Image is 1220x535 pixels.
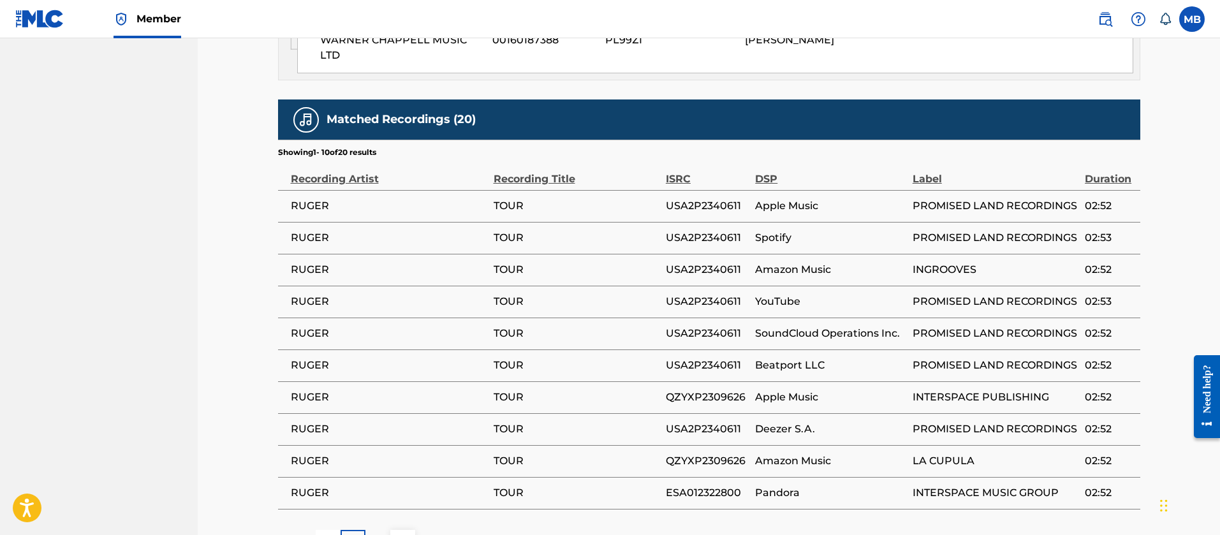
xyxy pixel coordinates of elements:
span: PL99ZI [605,33,735,48]
span: RUGER [291,198,487,214]
span: 02:52 [1085,326,1133,341]
div: Label [913,158,1078,187]
span: USA2P2340611 [666,358,749,373]
span: 02:52 [1085,390,1133,405]
span: USA2P2340611 [666,230,749,246]
span: WARNER CHAPPELL MUSIC LTD [320,33,483,63]
span: 02:52 [1085,421,1133,437]
span: PROMISED LAND RECORDINGS [913,421,1078,437]
span: PROMISED LAND RECORDINGS [913,358,1078,373]
span: TOUR [494,485,659,501]
p: Showing 1 - 10 of 20 results [278,147,376,158]
span: LA CUPULA [913,453,1078,469]
span: PROMISED LAND RECORDINGS [913,198,1078,214]
div: Recording Artist [291,158,487,187]
span: TOUR [494,421,659,437]
span: RUGER [291,390,487,405]
span: TOUR [494,326,659,341]
span: SoundCloud Operations Inc. [755,326,906,341]
span: Apple Music [755,198,906,214]
span: Deezer S.A. [755,421,906,437]
span: 02:52 [1085,262,1133,277]
span: 02:52 [1085,358,1133,373]
span: TOUR [494,453,659,469]
span: 02:53 [1085,294,1133,309]
span: 02:52 [1085,485,1133,501]
div: ISRC [666,158,749,187]
div: Duration [1085,158,1133,187]
span: Beatport LLC [755,358,906,373]
span: TOUR [494,358,659,373]
h5: Matched Recordings (20) [327,112,476,127]
div: Notifications [1159,13,1172,26]
span: 02:53 [1085,230,1133,246]
iframe: Chat Widget [1156,474,1220,535]
span: 00160187388 [492,33,596,48]
span: QZYXP2309626 [666,453,749,469]
span: INTERSPACE MUSIC GROUP [913,485,1078,501]
span: Apple Music [755,390,906,405]
span: PROMISED LAND RECORDINGS [913,326,1078,341]
img: MLC Logo [15,10,64,28]
span: Amazon Music [755,453,906,469]
span: TOUR [494,198,659,214]
img: help [1131,11,1146,27]
span: TOUR [494,294,659,309]
div: Drag [1160,487,1168,525]
a: Public Search [1092,6,1118,32]
div: DSP [755,158,906,187]
span: Member [136,11,181,26]
span: Spotify [755,230,906,246]
span: RUGER [291,230,487,246]
div: Recording Title [494,158,659,187]
span: USA2P2340611 [666,326,749,341]
span: INGROOVES [913,262,1078,277]
span: QZYXP2309626 [666,390,749,405]
span: TOUR [494,390,659,405]
span: 02:52 [1085,198,1133,214]
span: [PERSON_NAME] [745,34,834,46]
span: RUGER [291,358,487,373]
iframe: Resource Center [1184,346,1220,448]
span: RUGER [291,421,487,437]
span: INTERSPACE PUBLISHING [913,390,1078,405]
span: USA2P2340611 [666,262,749,277]
span: USA2P2340611 [666,294,749,309]
span: RUGER [291,485,487,501]
span: 02:52 [1085,453,1133,469]
span: RUGER [291,326,487,341]
span: RUGER [291,453,487,469]
span: USA2P2340611 [666,421,749,437]
span: PROMISED LAND RECORDINGS [913,230,1078,246]
span: RUGER [291,294,487,309]
div: User Menu [1179,6,1205,32]
div: Help [1126,6,1151,32]
span: TOUR [494,230,659,246]
span: Pandora [755,485,906,501]
img: Top Rightsholder [114,11,129,27]
span: YouTube [755,294,906,309]
img: search [1098,11,1113,27]
span: TOUR [494,262,659,277]
img: Matched Recordings [298,112,314,128]
span: PROMISED LAND RECORDINGS [913,294,1078,309]
span: ESA012322800 [666,485,749,501]
span: USA2P2340611 [666,198,749,214]
span: RUGER [291,262,487,277]
span: Amazon Music [755,262,906,277]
